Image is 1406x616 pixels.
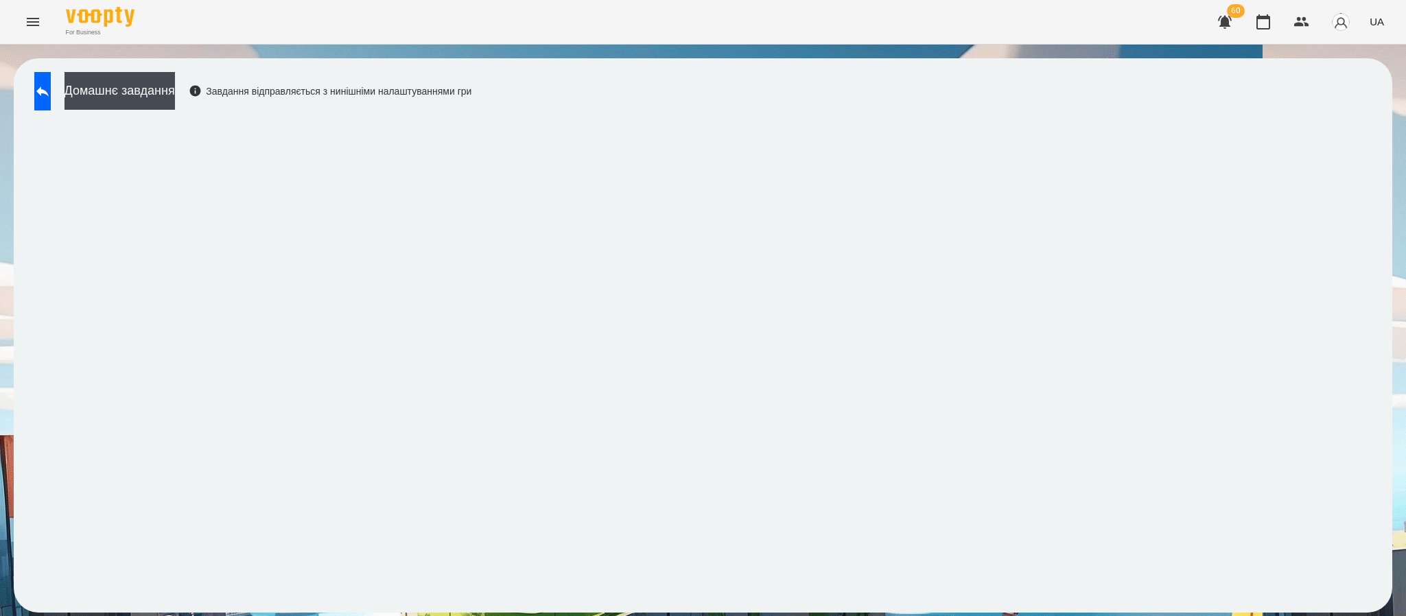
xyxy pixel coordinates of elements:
button: UA [1364,9,1390,34]
img: avatar_s.png [1331,12,1350,32]
span: UA [1370,14,1384,29]
button: Menu [16,5,49,38]
span: For Business [66,28,134,37]
img: Voopty Logo [66,7,134,27]
button: Домашнє завдання [65,72,175,110]
div: Завдання відправляється з нинішніми налаштуваннями гри [189,84,472,98]
span: 60 [1227,4,1245,18]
